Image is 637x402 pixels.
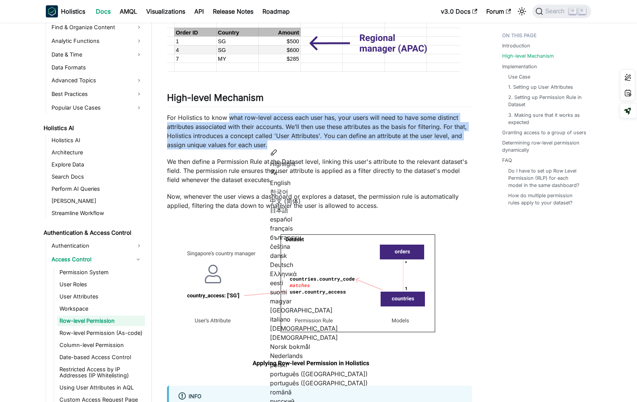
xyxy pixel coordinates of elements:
[57,364,145,381] a: Restricted Access by IP Addresses (IP Whitelisting)
[49,135,145,146] a: Holistics AI
[543,8,569,15] span: Search
[167,157,472,184] p: We then define a Permission Rule at the Dataset level, linking this user's attribute to the relev...
[270,315,368,324] div: italiano
[41,228,145,238] a: Authentication & Access Control
[57,303,145,314] a: Workspace
[532,5,591,18] button: Search (Command+K)
[49,196,145,206] a: [PERSON_NAME]
[270,378,368,388] div: português ([GEOGRAPHIC_DATA])
[49,62,145,73] a: Data Formats
[270,351,368,360] div: Nederlands
[436,5,482,17] a: v3.0 Docs
[270,342,368,351] div: Norsk bokmål
[57,382,145,393] a: Using User Attributes in AQL
[270,159,368,168] div: Highlight
[502,63,537,70] a: Implementation
[142,5,190,17] a: Visualizations
[502,139,587,154] a: Determining row-level permission dynamically
[57,279,145,290] a: User Roles
[49,35,145,47] a: Analytic Functions
[502,42,530,49] a: Introduction
[131,253,145,265] button: Collapse sidebar category 'Access Control'
[270,360,368,369] div: polski
[91,5,115,17] a: Docs
[270,269,368,278] div: Ελληνικά
[49,21,145,33] a: Find & Organize Content
[57,316,145,326] a: Row-level Permission
[508,192,584,206] a: How do multiple permission rules apply to your dataset?
[482,5,515,17] a: Forum
[270,297,368,306] div: magyar
[270,251,368,260] div: dansk
[49,171,145,182] a: Search Docs
[49,240,145,252] a: Authentication
[502,129,586,136] a: Granting access to a group of users
[270,388,368,397] div: română
[502,52,554,60] a: High-level Mechanism
[115,5,142,17] a: AMQL
[49,253,131,265] a: Access Control
[57,291,145,302] a: User Attributes
[508,94,584,108] a: 2. Setting up Permission Rule in Dataset
[49,147,145,158] a: Architecture
[516,5,528,17] button: Switch between dark and light mode (currently light mode)
[49,159,145,170] a: Explore Data
[178,392,463,402] div: info
[61,7,85,16] b: Holistics
[49,102,145,114] a: Popular Use Cases
[270,278,368,287] div: eesti
[508,167,584,189] a: Do I have to set up Row Level Permission (RLP) for each model in the same dashboard?
[270,178,368,187] div: English
[578,8,586,14] kbd: K
[270,306,368,315] div: [GEOGRAPHIC_DATA]
[190,5,208,17] a: API
[46,5,58,17] img: Holistics
[41,123,145,133] a: Holistics AI
[270,187,368,196] div: 한국어
[49,88,145,100] a: Best Practices
[270,369,368,378] div: português ([GEOGRAPHIC_DATA])
[270,215,368,224] div: español
[167,192,472,210] p: Now, whenever the user views a dashboard or explores a dataset, the permission rule is automatica...
[508,73,530,80] a: Use Case
[57,328,145,338] a: Row-level Permission (As-code)
[502,157,512,164] a: FAQ
[167,92,472,107] h2: High-level Mechanism
[258,5,294,17] a: Roadmap
[208,5,258,17] a: Release Notes
[49,208,145,218] a: Streamline Workflow
[49,74,145,86] a: Advanced Topics
[270,196,368,206] div: 中文 (简体)
[57,340,145,350] a: Column-level Permission
[57,352,145,363] a: Date-based Access Control
[569,8,576,14] kbd: ⌘
[508,111,584,126] a: 3. Making sure that it works as expected
[270,206,368,215] div: 日本語
[270,233,368,242] div: български
[270,324,368,333] div: [DEMOGRAPHIC_DATA]
[270,287,368,297] div: suomi
[270,260,368,269] div: Deutsch
[46,5,85,17] a: HolisticsHolistics
[508,83,573,91] a: 1. Setting up User Attributes
[38,23,152,402] nav: Docs sidebar
[49,49,145,61] a: Date & Time
[167,113,472,149] p: For Holistics to know what row-level access each user has, your users will need to have some dist...
[270,224,368,233] div: français
[49,184,145,194] a: Perform AI Queries
[270,242,368,251] div: čeština
[57,267,145,278] a: Permission System
[270,333,368,342] div: [DEMOGRAPHIC_DATA]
